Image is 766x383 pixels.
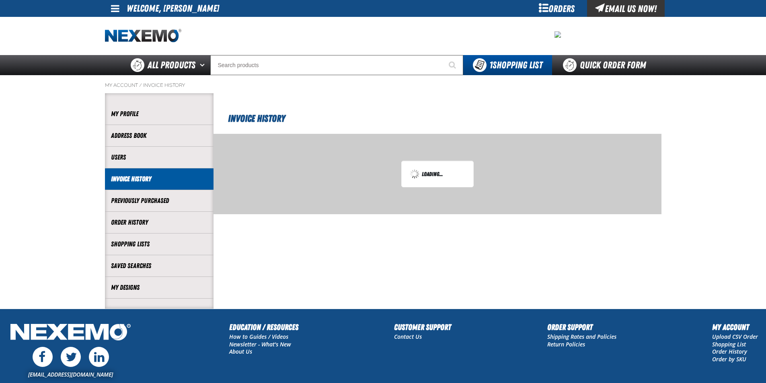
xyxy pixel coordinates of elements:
a: Shopping List [712,340,746,348]
div: Loading... [410,169,465,179]
a: My Account [105,82,138,88]
a: Order History [712,348,747,355]
span: Invoice History [228,113,285,124]
span: / [139,82,142,88]
a: Saved Searches [111,261,207,270]
button: Start Searching [443,55,463,75]
a: My Profile [111,109,207,119]
a: Upload CSV Order [712,333,758,340]
a: Previously Purchased [111,196,207,205]
a: Order History [111,218,207,227]
a: Shopping Lists [111,240,207,249]
span: Shopping List [489,59,542,71]
a: Newsletter - What's New [229,340,291,348]
nav: Breadcrumbs [105,82,661,88]
a: [EMAIL_ADDRESS][DOMAIN_NAME] [28,371,113,378]
img: Nexemo Logo [8,321,133,345]
strong: 1 [489,59,493,71]
span: All Products [148,58,195,72]
input: Search [210,55,463,75]
a: Invoice History [111,174,207,184]
a: Address Book [111,131,207,140]
a: Order by SKU [712,355,746,363]
h2: Education / Resources [229,321,298,333]
button: You have 1 Shopping List. Open to view details [463,55,552,75]
a: Quick Order Form [552,55,661,75]
h2: Customer Support [394,321,451,333]
a: About Us [229,348,252,355]
h2: My Account [712,321,758,333]
h2: Order Support [547,321,616,333]
a: Contact Us [394,333,422,340]
a: Invoice History [143,82,185,88]
a: Home [105,29,181,43]
img: bcb0fb6b68f42f21e2a78dd92242ad83.jpeg [554,31,561,38]
a: Shipping Rates and Policies [547,333,616,340]
a: Users [111,153,207,162]
a: Return Policies [547,340,585,348]
button: Open All Products pages [197,55,210,75]
a: My Designs [111,283,207,292]
img: Nexemo logo [105,29,181,43]
a: How to Guides / Videos [229,333,288,340]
